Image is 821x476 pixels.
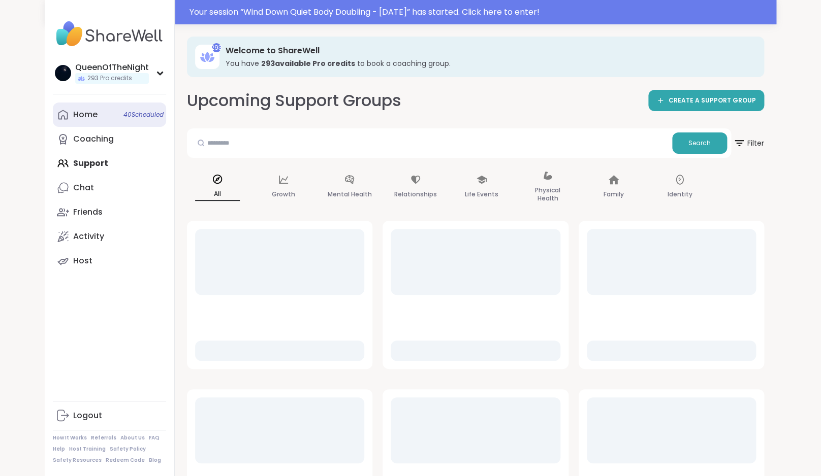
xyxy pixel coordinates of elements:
[53,16,166,52] img: ShareWell Nav Logo
[669,96,756,105] span: CREATE A SUPPORT GROUP
[75,62,149,73] div: QueenOfTheNight
[190,6,770,18] div: Your session “ Wind Down Quiet Body Doubling - [DATE] ” has started. Click here to enter!
[87,74,132,83] span: 293 Pro credits
[328,188,372,200] p: Mental Health
[648,90,764,111] a: CREATE A SUPPORT GROUP
[672,132,727,154] button: Search
[69,446,106,453] a: Host Training
[525,184,570,205] p: Physical Health
[53,434,87,441] a: How It Works
[272,188,295,200] p: Growth
[123,111,164,119] span: 40 Scheduled
[53,457,102,464] a: Safety Resources
[53,103,166,127] a: Home40Scheduled
[53,403,166,428] a: Logout
[733,128,764,158] button: Filter
[91,434,116,441] a: Referrals
[53,176,166,200] a: Chat
[226,45,750,56] h3: Welcome to ShareWell
[195,188,240,201] p: All
[212,43,221,52] div: 293
[73,182,94,193] div: Chat
[53,249,166,273] a: Host
[73,109,98,120] div: Home
[73,410,102,421] div: Logout
[120,434,145,441] a: About Us
[53,200,166,224] a: Friends
[688,139,711,148] span: Search
[668,188,692,200] p: Identity
[73,231,104,242] div: Activity
[53,127,166,151] a: Coaching
[73,133,114,145] div: Coaching
[226,58,750,69] h3: You have to book a coaching group.
[73,207,103,218] div: Friends
[261,58,355,69] b: 293 available Pro credit s
[149,457,161,464] a: Blog
[604,188,624,200] p: Family
[465,188,498,200] p: Life Events
[733,131,764,155] span: Filter
[110,446,146,453] a: Safety Policy
[106,457,145,464] a: Redeem Code
[53,224,166,249] a: Activity
[73,255,92,266] div: Host
[394,188,437,200] p: Relationships
[187,89,401,112] h2: Upcoming Support Groups
[53,446,65,453] a: Help
[55,65,71,81] img: QueenOfTheNight
[149,434,160,441] a: FAQ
